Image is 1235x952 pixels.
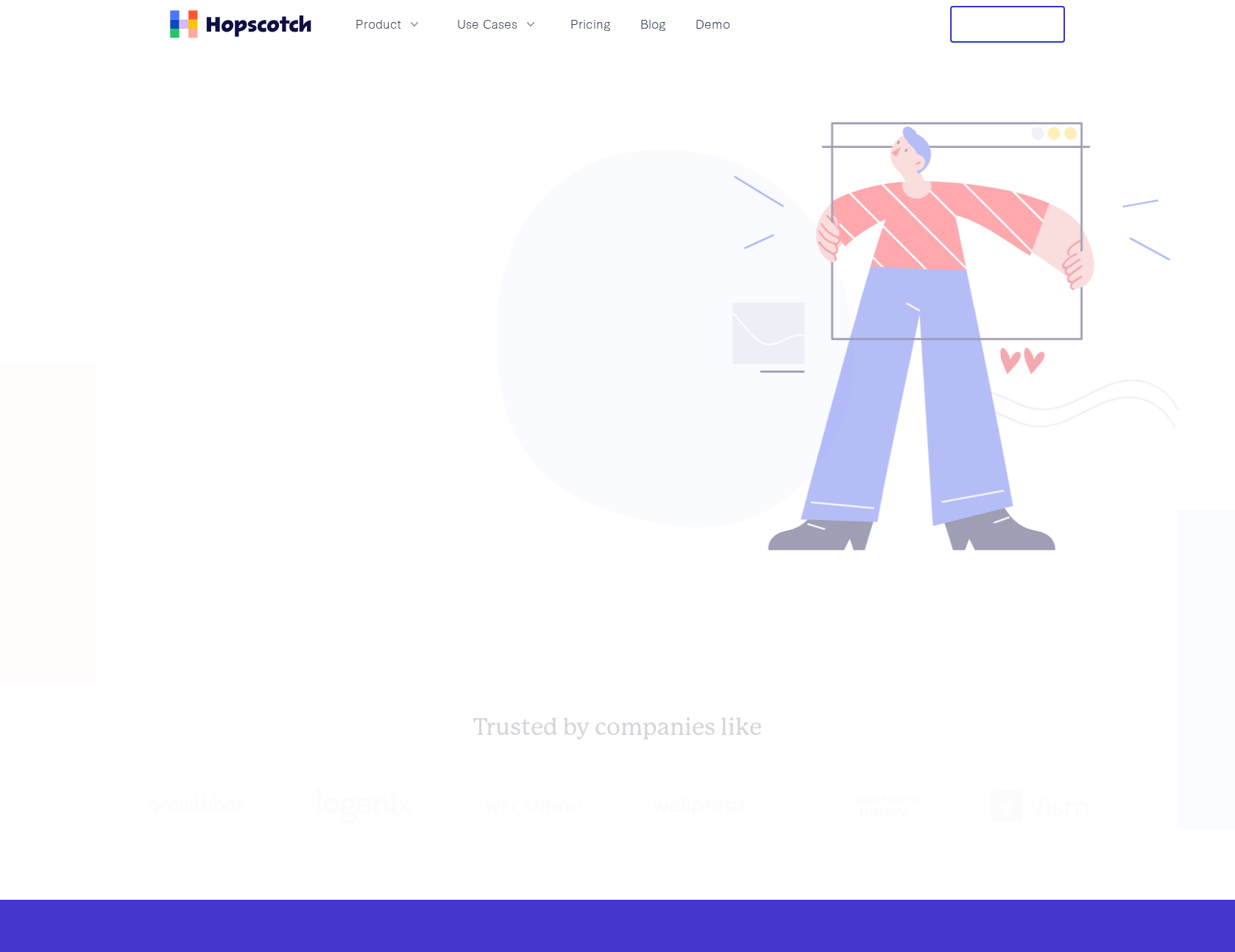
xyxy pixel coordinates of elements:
[146,797,244,815] img: growthbar-logo
[950,6,1065,43] button: Free Trial
[484,799,582,813] img: wecandoo-logo
[170,10,311,38] a: Home
[347,12,431,36] button: Product
[457,15,517,33] span: Use Cases
[690,12,736,36] a: Demo
[634,12,672,36] a: Blog
[653,792,751,820] img: wellprept logo
[315,781,413,832] img: loganix-logo
[565,12,617,36] a: Pricing
[76,712,1159,742] h2: Trusted by companies like
[355,15,401,33] span: Product
[991,790,1089,823] img: vism logo
[821,794,919,819] img: png-apartment-therapy-house-studio-apartment-home
[448,12,547,36] button: Use Cases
